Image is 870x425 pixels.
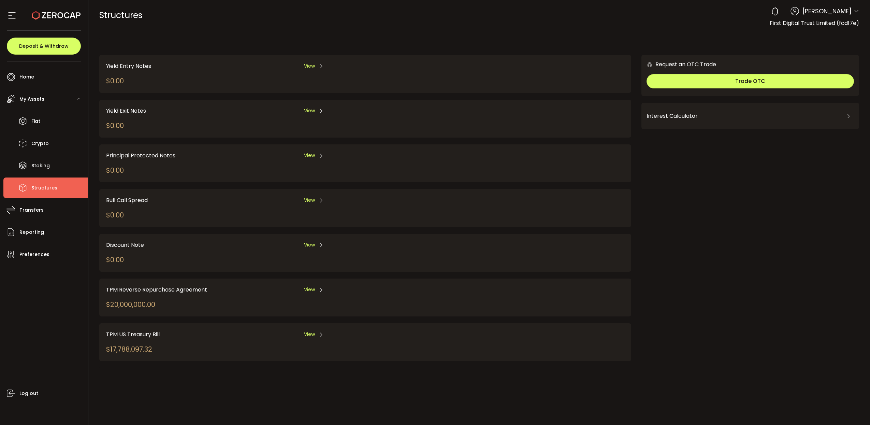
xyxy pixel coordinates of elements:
[106,330,160,339] span: TPM US Treasury Bill
[641,60,716,69] div: Request an OTC Trade
[31,139,49,148] span: Crypto
[106,196,148,204] span: Bull Call Spread
[106,210,124,220] div: $0.00
[106,76,124,86] div: $0.00
[304,107,315,114] span: View
[106,107,146,115] span: Yield Exit Notes
[304,62,315,70] span: View
[106,344,152,354] div: $17,788,097.32
[304,241,315,249] span: View
[31,161,50,171] span: Staking
[106,299,155,310] div: $20,000,000.00
[770,19,859,27] span: First Digital Trust Limited (fcd17e)
[304,286,315,293] span: View
[99,9,143,21] span: Structures
[19,205,44,215] span: Transfers
[106,255,124,265] div: $0.00
[106,241,144,249] span: Discount Note
[735,77,765,85] span: Trade OTC
[7,38,81,55] button: Deposit & Withdraw
[19,72,34,82] span: Home
[647,61,653,68] img: 6nGpN7MZ9FLuBP83NiajKbTRY4UzlzQtBKtCrLLspmCkSvCZHBKvY3NxgQaT5JnOQREvtQ257bXeeSTueZfAPizblJ+Fe8JwA...
[647,74,854,88] button: Trade OTC
[31,116,40,126] span: Fiat
[106,151,175,160] span: Principal Protected Notes
[31,183,57,193] span: Structures
[647,108,854,124] div: Interest Calculator
[19,44,69,48] span: Deposit & Withdraw
[304,197,315,204] span: View
[836,392,870,425] iframe: Chat Widget
[106,121,124,131] div: $0.00
[304,331,315,338] span: View
[106,285,207,294] span: TPM Reverse Repurchase Agreement
[304,152,315,159] span: View
[19,388,38,398] span: Log out
[106,62,151,70] span: Yield Entry Notes
[802,6,852,16] span: [PERSON_NAME]
[19,94,44,104] span: My Assets
[106,165,124,175] div: $0.00
[19,227,44,237] span: Reporting
[19,250,49,259] span: Preferences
